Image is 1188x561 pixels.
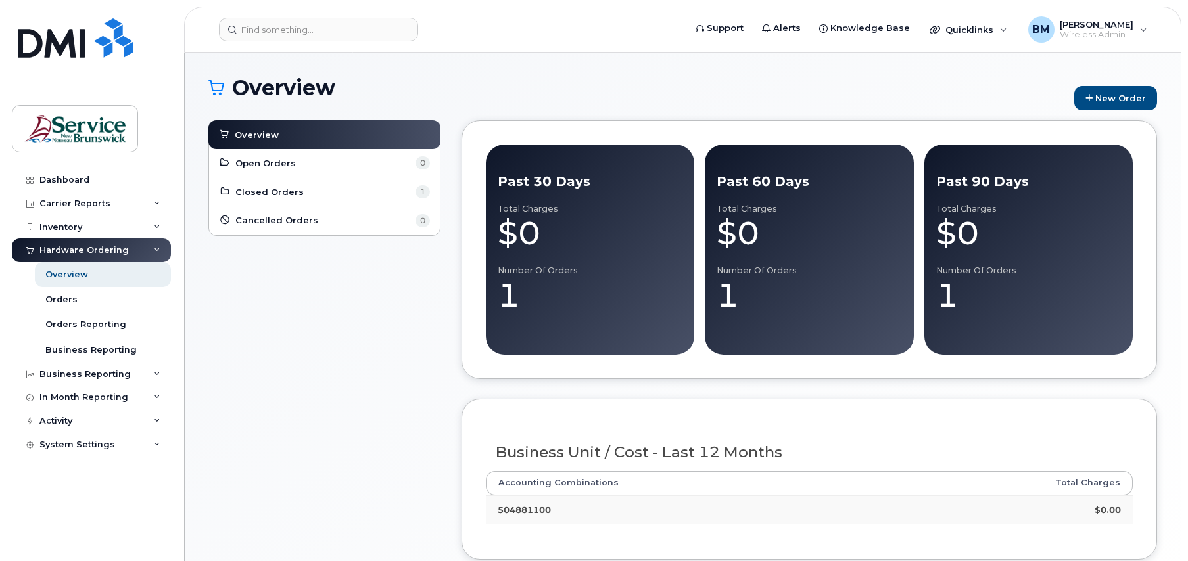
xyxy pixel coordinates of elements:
span: Cancelled Orders [235,214,318,227]
div: Number of Orders [936,265,1121,276]
strong: 504881100 [498,505,551,515]
a: Cancelled Orders 0 [219,213,430,229]
div: Past 90 Days [936,172,1121,191]
div: Total Charges [936,204,1121,214]
div: 1 [498,276,682,315]
a: Open Orders 0 [219,155,430,171]
a: Closed Orders 1 [219,184,430,200]
div: $0 [498,213,682,253]
div: Number of Orders [717,265,901,276]
div: Total Charges [717,204,901,214]
span: Overview [235,129,279,141]
span: Open Orders [235,157,296,169]
span: 1 [416,185,430,198]
div: 1 [717,276,901,315]
strong: $0.00 [1095,505,1121,515]
div: $0 [936,213,1121,253]
div: Number of Orders [498,265,682,276]
div: Past 30 Days [498,172,682,191]
span: Closed Orders [235,186,304,198]
div: 1 [936,276,1121,315]
h3: Business Unit / Cost - Last 12 Months [496,444,1123,460]
th: Total Charges [886,471,1133,495]
h1: Overview [208,76,1068,99]
div: Past 60 Days [717,172,901,191]
span: 0 [416,156,430,169]
div: $0 [717,213,901,253]
a: New Order [1074,86,1157,110]
a: Overview [218,127,431,143]
span: 0 [416,214,430,227]
div: Total Charges [498,204,682,214]
th: Accounting Combinations [486,471,886,495]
